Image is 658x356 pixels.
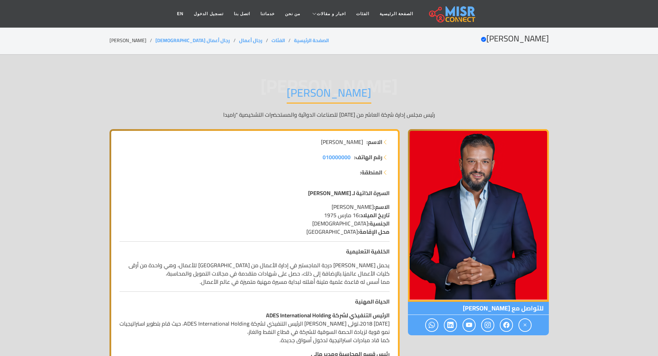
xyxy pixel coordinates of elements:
[120,203,390,236] p: [PERSON_NAME] 16 مارس 1975 [DEMOGRAPHIC_DATA] [GEOGRAPHIC_DATA]
[280,7,305,20] a: من نحن
[481,37,486,42] svg: Verified account
[120,261,390,286] p: يحمل [PERSON_NAME] درجة الماجستير في إدارة الأعمال من [GEOGRAPHIC_DATA] للأعمال، وهي واحدة من أرق...
[368,218,390,229] strong: الجنسية:
[172,7,189,20] a: EN
[155,36,230,45] a: رجال أعمال [DEMOGRAPHIC_DATA]
[408,302,549,315] span: للتواصل مع [PERSON_NAME]
[323,152,351,162] span: 010000000
[355,296,390,307] strong: الحياة المهنية
[346,246,390,257] strong: الخلفية التعليمية
[308,188,390,198] strong: السيرة الذاتية لـ [PERSON_NAME]
[360,168,382,176] strong: المنطقة:
[294,36,329,45] a: الصفحة الرئيسية
[317,11,346,17] span: اخبار و مقالات
[374,7,418,20] a: الصفحة الرئيسية
[271,36,285,45] a: الفئات
[255,7,280,20] a: خدماتنا
[287,86,371,104] h1: [PERSON_NAME]
[351,7,374,20] a: الفئات
[429,5,475,22] img: main.misr_connect
[323,153,351,161] a: 010000000
[366,138,382,146] strong: الاسم:
[354,153,382,161] strong: رقم الهاتف:
[321,138,363,146] span: [PERSON_NAME]
[481,34,549,44] h2: [PERSON_NAME]
[229,7,255,20] a: اتصل بنا
[358,227,390,237] strong: محل الإقامة:
[305,7,351,20] a: اخبار و مقالات
[359,210,390,220] strong: تاريخ الميلاد:
[266,310,390,320] strong: الرئيس التنفيذي لشركة ADES International Holding
[120,311,390,344] p: [DATE] 2018،تولى [PERSON_NAME] الرئيس التنفيذي لشركة ADES International Holding، حيث قام بتطوير ا...
[408,129,549,302] img: أيمن ممدوح
[374,202,390,212] strong: الاسم:
[109,37,155,44] li: [PERSON_NAME]
[189,7,228,20] a: تسجيل الدخول
[239,36,263,45] a: رجال أعمال
[109,110,549,119] p: رئيس مجلس إدارة شركة العاشر من [DATE] للصناعات الدوائية والمستحضرات التشخيصية "راميدا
